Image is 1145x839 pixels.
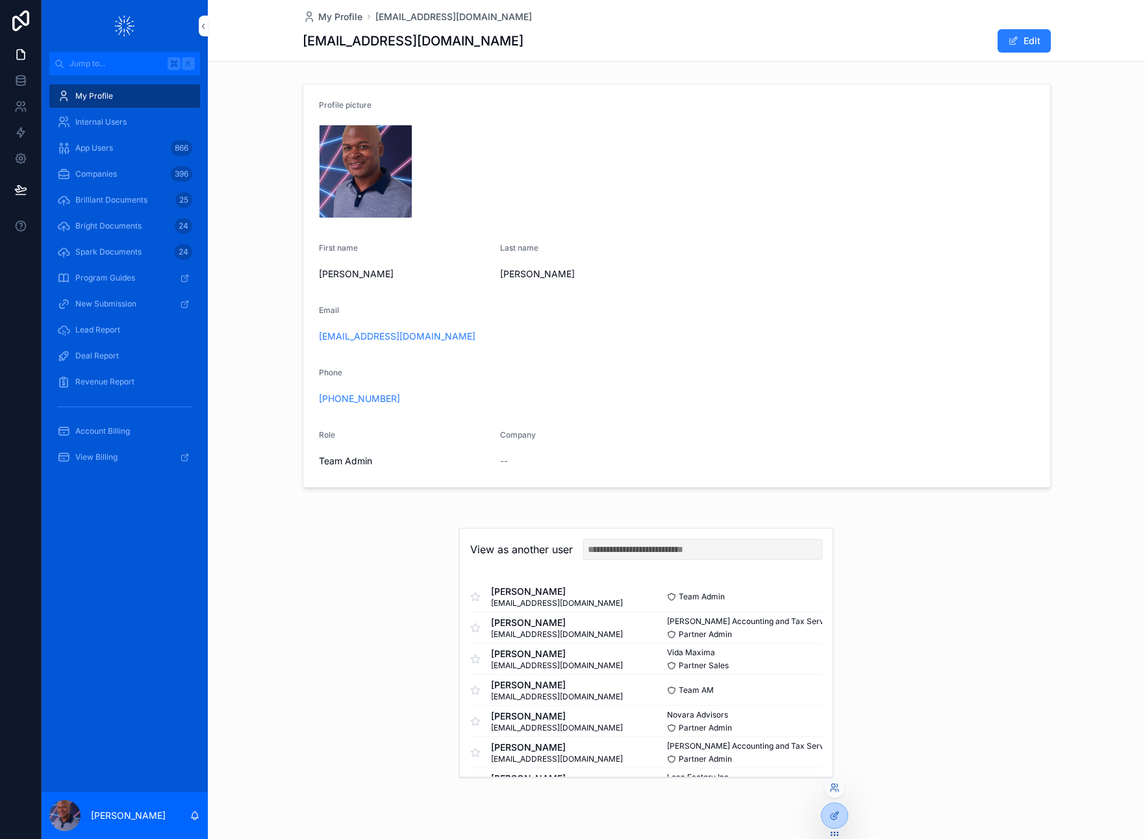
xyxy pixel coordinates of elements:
[667,616,822,627] span: [PERSON_NAME] Accounting and Tax Service
[49,188,200,212] a: Brilliant Documents25
[49,52,200,75] button: Jump to...K
[49,344,200,368] a: Deal Report
[171,140,192,156] div: 866
[49,162,200,186] a: Companies396
[319,455,372,468] span: Team Admin
[319,392,400,405] a: [PHONE_NUMBER]
[318,10,362,23] span: My Profile
[500,243,538,253] span: Last name
[319,430,335,440] span: Role
[667,772,729,783] span: Loan Factory Inc
[75,91,113,101] span: My Profile
[500,268,672,281] span: [PERSON_NAME]
[998,29,1051,53] button: Edit
[49,419,200,443] a: Account Billing
[679,754,732,764] span: Partner Admin
[679,629,732,640] span: Partner Admin
[491,598,623,608] span: [EMAIL_ADDRESS][DOMAIN_NAME]
[69,58,162,69] span: Jump to...
[115,16,134,36] img: App logo
[49,318,200,342] a: Lead Report
[500,455,508,468] span: --
[319,268,490,281] span: [PERSON_NAME]
[491,679,623,692] span: [PERSON_NAME]
[75,273,135,283] span: Program Guides
[679,660,729,671] span: Partner Sales
[491,741,623,754] span: [PERSON_NAME]
[75,143,113,153] span: App Users
[75,452,118,462] span: View Billing
[491,629,623,640] span: [EMAIL_ADDRESS][DOMAIN_NAME]
[303,32,523,50] h1: [EMAIL_ADDRESS][DOMAIN_NAME]
[319,368,342,377] span: Phone
[75,325,120,335] span: Lead Report
[667,710,732,720] span: Novara Advisors
[679,685,714,695] span: Team AM
[75,195,147,205] span: Brilliant Documents
[175,218,192,234] div: 24
[175,244,192,260] div: 24
[49,214,200,238] a: Bright Documents24
[49,445,200,469] a: View Billing
[75,247,142,257] span: Spark Documents
[491,660,623,671] span: [EMAIL_ADDRESS][DOMAIN_NAME]
[49,292,200,316] a: New Submission
[319,330,475,343] a: [EMAIL_ADDRESS][DOMAIN_NAME]
[49,266,200,290] a: Program Guides
[75,169,117,179] span: Companies
[175,192,192,208] div: 25
[49,110,200,134] a: Internal Users
[491,754,623,764] span: [EMAIL_ADDRESS][DOMAIN_NAME]
[75,377,134,387] span: Revenue Report
[679,592,725,602] span: Team Admin
[491,585,623,598] span: [PERSON_NAME]
[667,647,729,658] span: Vida Maxima
[491,647,623,660] span: [PERSON_NAME]
[91,809,166,822] p: [PERSON_NAME]
[470,542,573,557] h2: View as another user
[319,100,371,110] span: Profile picture
[171,166,192,182] div: 396
[667,741,822,751] span: [PERSON_NAME] Accounting and Tax Service
[49,136,200,160] a: App Users866
[491,692,623,702] span: [EMAIL_ADDRESS][DOMAIN_NAME]
[75,221,142,231] span: Bright Documents
[49,84,200,108] a: My Profile
[491,723,623,733] span: [EMAIL_ADDRESS][DOMAIN_NAME]
[75,351,119,361] span: Deal Report
[75,426,130,436] span: Account Billing
[319,243,358,253] span: First name
[491,772,646,785] span: [PERSON_NAME]
[303,10,362,23] a: My Profile
[319,305,339,315] span: Email
[183,58,194,69] span: K
[375,10,532,23] a: [EMAIL_ADDRESS][DOMAIN_NAME]
[500,430,536,440] span: Company
[491,710,623,723] span: [PERSON_NAME]
[49,240,200,264] a: Spark Documents24
[75,299,136,309] span: New Submission
[75,117,127,127] span: Internal Users
[491,616,623,629] span: [PERSON_NAME]
[42,75,208,486] div: scrollable content
[49,370,200,394] a: Revenue Report
[679,723,732,733] span: Partner Admin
